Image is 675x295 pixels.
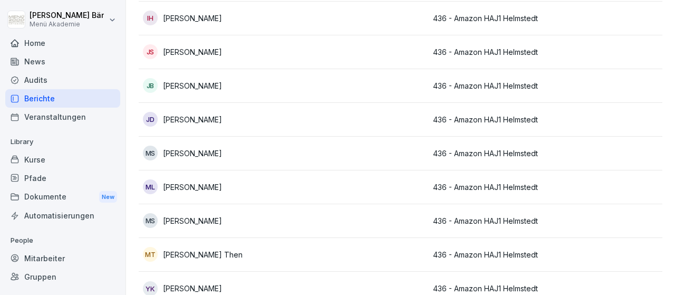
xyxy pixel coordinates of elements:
p: [PERSON_NAME] [163,13,222,24]
a: DokumenteNew [5,187,120,207]
p: 436 - Amazon HAJ1 Helmstedt [433,148,570,159]
a: Audits [5,71,120,89]
div: MS [143,146,158,160]
p: [PERSON_NAME] Bär [30,11,104,20]
div: New [99,191,117,203]
a: Berichte [5,89,120,108]
a: Automatisierungen [5,206,120,225]
div: MT [143,247,158,262]
div: JD [143,112,158,127]
p: 436 - Amazon HAJ1 Helmstedt [433,182,570,193]
p: [PERSON_NAME] [163,80,222,91]
a: News [5,52,120,71]
p: [PERSON_NAME] Then [163,249,243,260]
div: JS [143,44,158,59]
p: [PERSON_NAME] [163,283,222,294]
p: 436 - Amazon HAJ1 Helmstedt [433,283,570,294]
a: Pfade [5,169,120,187]
p: Library [5,134,120,150]
p: 436 - Amazon HAJ1 Helmstedt [433,114,570,125]
p: 436 - Amazon HAJ1 Helmstedt [433,215,570,226]
p: 436 - Amazon HAJ1 Helmstedt [433,80,570,91]
p: [PERSON_NAME] [163,148,222,159]
p: [PERSON_NAME] [163,182,222,193]
p: People [5,232,120,249]
div: Dokumente [5,187,120,207]
p: 436 - Amazon HAJ1 Helmstedt [433,13,570,24]
div: ML [143,179,158,194]
p: 436 - Amazon HAJ1 Helmstedt [433,249,570,260]
p: [PERSON_NAME] [163,114,222,125]
a: Home [5,34,120,52]
p: 436 - Amazon HAJ1 Helmstedt [433,46,570,58]
div: JB [143,78,158,93]
a: Kurse [5,150,120,169]
p: [PERSON_NAME] [163,46,222,58]
p: Menü Akademie [30,21,104,28]
div: IH [143,11,158,25]
a: Veranstaltungen [5,108,120,126]
div: MS [143,213,158,228]
a: Mitarbeiter [5,249,120,268]
a: Gruppen [5,268,120,286]
p: [PERSON_NAME] [163,215,222,226]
